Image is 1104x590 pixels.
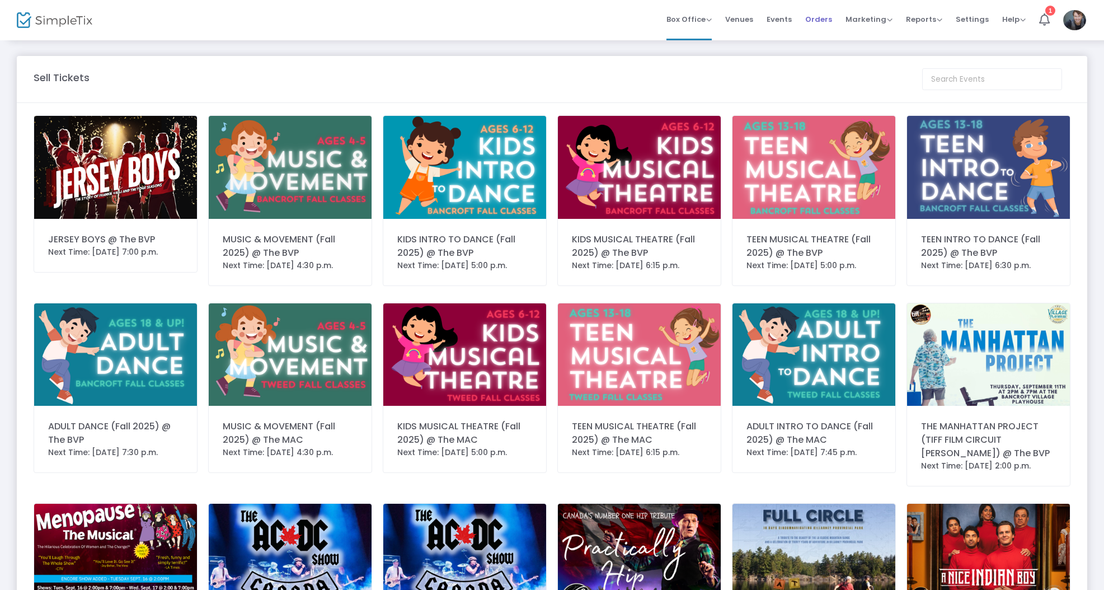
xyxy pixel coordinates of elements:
[921,420,1056,460] div: THE MANHATTAN PROJECT (TIFF FILM CIRCUIT [PERSON_NAME]) @ The BVP
[921,260,1056,271] div: Next Time: [DATE] 6:30 p.m.
[383,303,546,406] img: 63891317746747961824.png
[572,447,707,458] div: Next Time: [DATE] 6:15 p.m.
[845,14,892,25] span: Marketing
[572,260,707,271] div: Next Time: [DATE] 6:15 p.m.
[34,116,197,219] img: 6387205538855590882025SeasonGraphics-2.png
[1045,6,1055,16] div: 1
[767,5,792,34] span: Events
[48,246,183,258] div: Next Time: [DATE] 7:00 p.m.
[558,303,721,406] img: 63890691181093781025.png
[397,260,532,271] div: Next Time: [DATE] 5:00 p.m.
[572,420,707,447] div: TEEN MUSICAL THEATRE (Fall 2025) @ The MAC
[223,233,358,260] div: MUSIC & MOVEMENT (Fall 2025) @ The BVP
[746,233,881,260] div: TEEN MUSICAL THEATRE (Fall 2025) @ The BVP
[906,14,942,25] span: Reports
[922,68,1062,90] input: Search Events
[746,420,881,447] div: ADULT INTRO TO DANCE (Fall 2025) @ The MAC
[223,420,358,447] div: MUSIC & MOVEMENT (Fall 2025) @ The MAC
[48,233,183,246] div: JERSEY BOYS @ The BVP
[732,116,895,219] img: 63890697455911094720.png
[666,14,712,25] span: Box Office
[572,233,707,260] div: KIDS MUSICAL THEATRE (Fall 2025) @ The BVP
[48,420,183,447] div: ADULT DANCE (Fall 2025) @ The BVP
[397,420,532,447] div: KIDS MUSICAL THEATRE (Fall 2025) @ The MAC
[397,233,532,260] div: KIDS INTRO TO DANCE (Fall 2025) @ The BVP
[1002,14,1026,25] span: Help
[48,447,183,458] div: Next Time: [DATE] 7:30 p.m.
[209,303,372,406] img: 63890692639670050723.png
[725,5,753,34] span: Venues
[34,303,197,406] img: 63890696213075266222.png
[746,447,881,458] div: Next Time: [DATE] 7:45 p.m.
[746,260,881,271] div: Next Time: [DATE] 5:00 p.m.
[383,116,546,219] img: 63890698552596428618.png
[921,233,1056,260] div: TEEN INTRO TO DANCE (Fall 2025) @ The BVP
[805,5,832,34] span: Orders
[223,260,358,271] div: Next Time: [DATE] 4:30 p.m.
[223,447,358,458] div: Next Time: [DATE] 4:30 p.m.
[907,303,1070,406] img: 63890219559646215639.png
[209,116,372,219] img: 63890698826407377217.png
[907,116,1070,219] img: 63890696929344861221.png
[34,70,90,85] m-panel-title: Sell Tickets
[956,5,989,34] span: Settings
[921,460,1056,472] div: Next Time: [DATE] 2:00 p.m.
[558,116,721,219] img: 63891317865801835019.png
[397,447,532,458] div: Next Time: [DATE] 5:00 p.m.
[732,303,895,406] img: 638906309859119656YoungCoGraphics.png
